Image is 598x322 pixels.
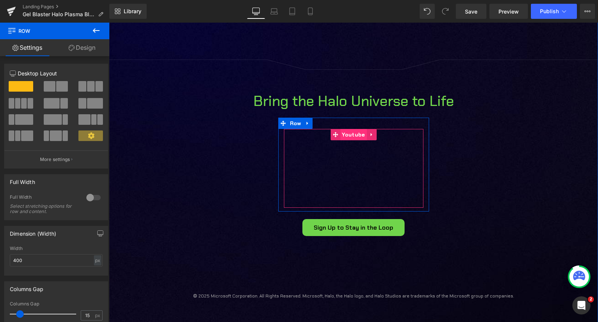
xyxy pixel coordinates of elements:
[10,254,103,267] input: auto
[10,69,103,77] p: Desktop Layout
[205,200,284,210] span: Sign Up to Stay in the Loop
[109,4,147,19] a: New Library
[498,8,519,15] span: Preview
[489,4,528,19] a: Preview
[420,4,435,19] button: Undo
[588,296,594,302] span: 2
[10,226,56,237] div: Dimension (Width)
[23,4,109,10] a: Landing Pages
[283,4,301,19] a: Tablet
[23,11,95,17] span: Gel Blaster Halo Plasma Blaster
[531,4,577,19] button: Publish
[95,313,101,318] span: px
[179,95,194,106] span: Row
[247,4,265,19] a: Desktop
[572,296,590,314] iframe: Intercom live chat
[10,282,43,292] div: Columns Gap
[10,194,79,202] div: Full Width
[24,270,465,277] p: © 2025 Microsoft Corporation. All Rights Reserved. Microsoft, Halo, the Halo logo, and Halo Studi...
[438,4,453,19] button: Redo
[10,301,103,307] div: Columns Gap
[231,106,258,118] span: Youtube
[10,204,78,214] div: Select stretching options for row and content.
[40,156,70,163] p: More settings
[194,95,204,106] a: Expand / Collapse
[258,106,268,118] a: Expand / Collapse
[193,196,296,214] a: Sign Up to Stay in the Loop
[55,39,109,56] a: Design
[10,246,103,251] div: Width
[10,175,35,185] div: Full Width
[540,8,559,14] span: Publish
[8,23,83,39] span: Row
[301,4,319,19] a: Mobile
[94,255,101,265] div: px
[580,4,595,19] button: More
[5,150,108,168] button: More settings
[75,68,414,89] h1: Bring the Halo Universe to Life
[465,8,477,15] span: Save
[124,8,141,15] span: Library
[265,4,283,19] a: Laptop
